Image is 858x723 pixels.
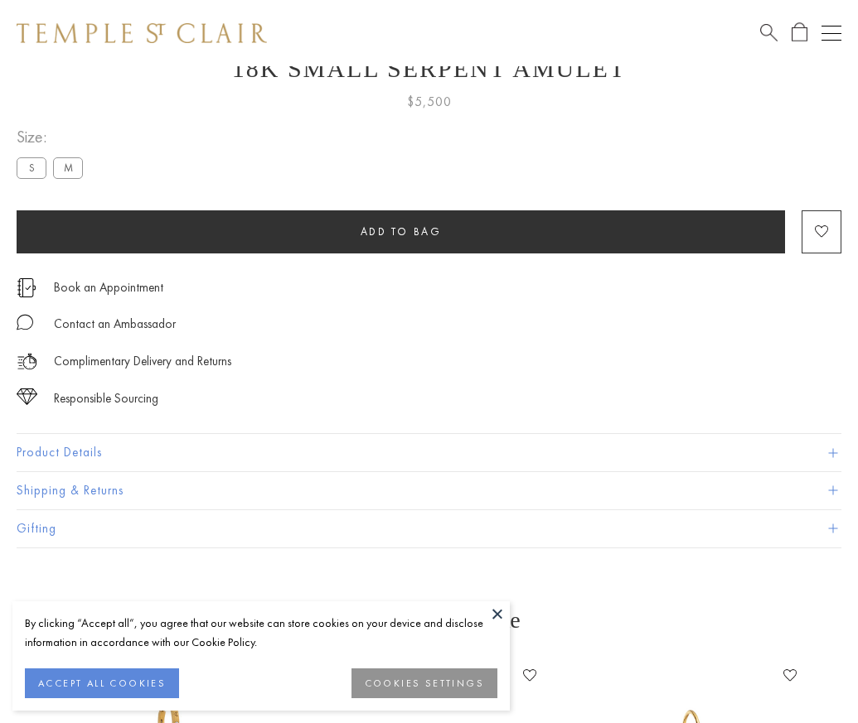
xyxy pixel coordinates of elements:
[54,351,231,372] p: Complimentary Delivery and Returns
[17,210,785,253] button: Add to bag
[351,668,497,698] button: COOKIES SETTINGS
[25,668,179,698] button: ACCEPT ALL COOKIES
[17,314,33,330] img: MessageIcon-01_2.svg
[17,123,90,151] span: Size:
[54,388,158,409] div: Responsible Sourcing
[17,510,841,547] button: Gifting
[822,23,841,43] button: Open navigation
[407,91,452,113] span: $5,500
[792,22,807,43] a: Open Shopping Bag
[17,351,37,372] img: icon_delivery.svg
[760,22,778,43] a: Search
[25,614,497,652] div: By clicking “Accept all”, you agree that our website can store cookies on your device and disclos...
[17,278,36,297] img: icon_appointment.svg
[17,23,267,43] img: Temple St. Clair
[53,157,83,178] label: M
[17,157,46,178] label: S
[17,388,37,405] img: icon_sourcing.svg
[54,314,176,335] div: Contact an Ambassador
[54,278,163,296] a: Book an Appointment
[17,55,841,83] h1: 18K Small Serpent Amulet
[17,472,841,509] button: Shipping & Returns
[17,434,841,471] button: Product Details
[361,224,442,239] span: Add to bag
